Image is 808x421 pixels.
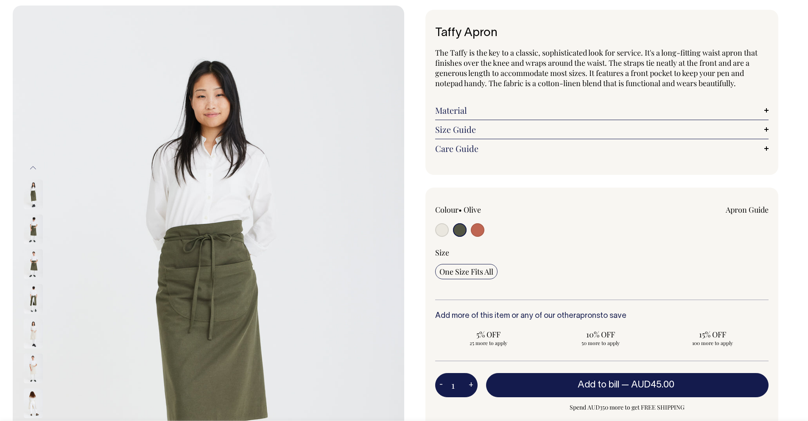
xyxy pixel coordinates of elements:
[464,205,481,215] label: Olive
[24,215,43,244] img: olive
[576,312,600,320] a: aprons
[435,327,542,349] input: 5% OFF 25 more to apply
[24,180,43,210] img: olive
[435,105,769,115] a: Material
[24,250,43,279] img: olive
[659,327,766,349] input: 15% OFF 100 more to apply
[551,329,650,340] span: 10% OFF
[551,340,650,346] span: 50 more to apply
[435,377,447,394] button: -
[435,143,769,154] a: Care Guide
[486,373,769,397] button: Add to bill —AUD45.00
[435,247,769,258] div: Size
[726,205,769,215] a: Apron Guide
[621,381,677,389] span: —
[27,158,39,177] button: Previous
[578,381,619,389] span: Add to bill
[547,327,654,349] input: 10% OFF 50 more to apply
[439,329,538,340] span: 5% OFF
[663,329,762,340] span: 15% OFF
[24,354,43,384] img: natural
[663,340,762,346] span: 100 more to apply
[439,340,538,346] span: 25 more to apply
[631,381,674,389] span: AUD45.00
[24,389,43,418] img: natural
[459,205,462,215] span: •
[24,319,43,349] img: natural
[435,264,498,279] input: One Size Fits All
[439,267,493,277] span: One Size Fits All
[435,124,769,135] a: Size Guide
[464,377,478,394] button: +
[24,284,43,314] img: olive
[486,402,769,413] span: Spend AUD350 more to get FREE SHIPPING
[435,205,569,215] div: Colour
[435,312,769,320] h6: Add more of this item or any of our other to save
[435,48,758,88] span: The Taffy is the key to a classic, sophisticated look for service. It's a long-fitting waist apro...
[435,27,769,40] h1: Taffy Apron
